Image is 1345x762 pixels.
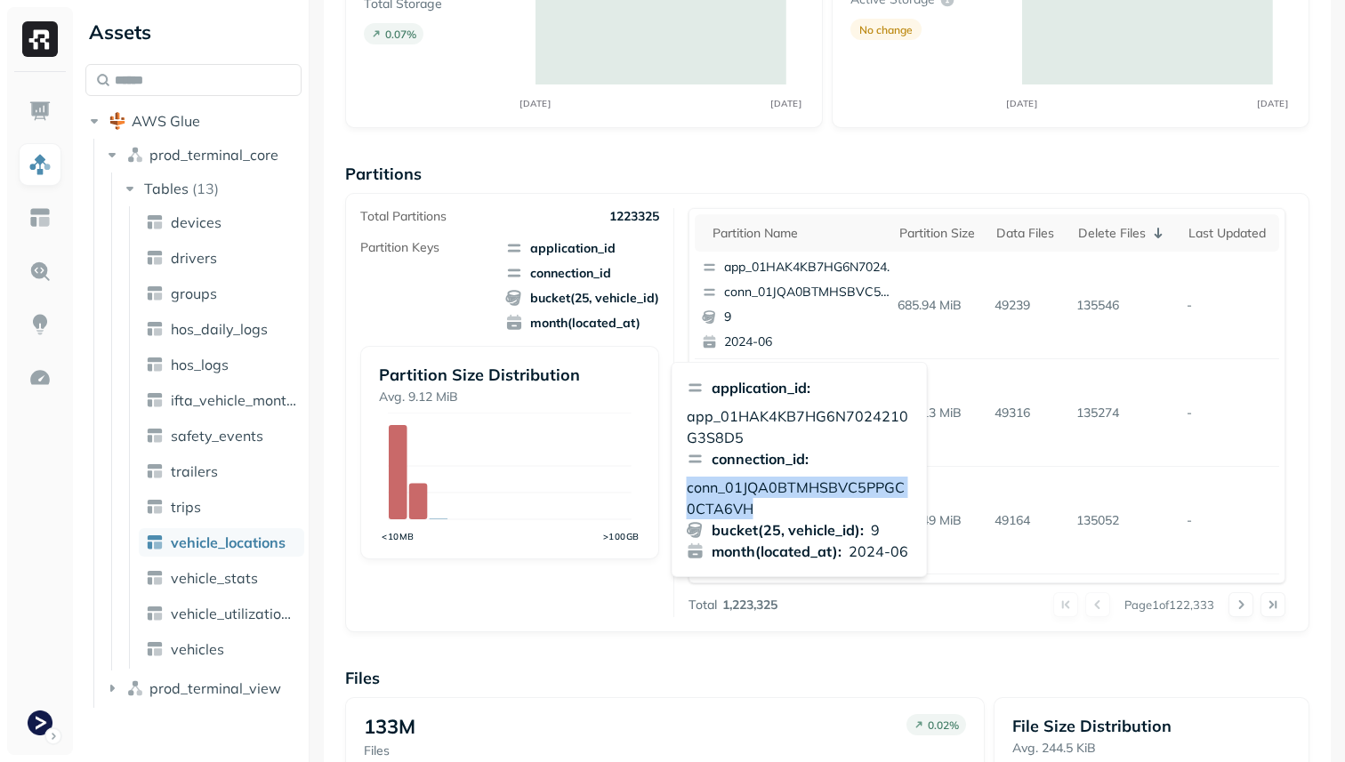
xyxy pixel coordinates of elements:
p: Total Partitions [360,208,447,225]
div: Partition size [899,225,979,242]
p: 2024-06 [724,333,897,351]
p: app_01HAK4KB7HG6N7024210G3S8D5 [687,405,913,448]
img: table [146,249,164,267]
p: 49164 [987,505,1069,536]
img: Ryft [22,21,58,57]
p: 49316 [987,397,1069,429]
img: Asset Explorer [28,206,52,229]
p: 9 [724,309,897,326]
p: 684.49 MiB [890,505,988,536]
p: bucket(25, vehicle_id) : [712,519,864,541]
p: 133M [364,714,415,739]
tspan: <10MB [382,531,415,541]
span: ifta_vehicle_months [171,391,297,409]
button: prod_terminal_view [103,674,302,702]
button: prod_terminal_core [103,140,302,169]
p: 0.07 % [385,28,416,41]
a: vehicle_locations [139,528,304,557]
img: table [146,605,164,622]
p: ( 13 ) [192,180,219,197]
span: devices [171,213,221,231]
a: hos_logs [139,350,304,379]
button: app_01HAK4KB7HG6N7024210G3S8D5conn_01JQA0BTMHSBVC5PPGC0CTA6VH72024-11 [695,359,905,466]
img: table [146,569,164,587]
p: Total [689,597,717,614]
p: - [1180,505,1278,536]
p: 9 [871,519,880,541]
img: table [146,320,164,338]
img: Assets [28,153,52,176]
a: ifta_vehicle_months [139,386,304,414]
img: table [146,640,164,658]
span: vehicle_locations [171,533,286,551]
span: prod_terminal_core [149,146,278,164]
a: trailers [139,457,304,485]
tspan: >100GB [603,531,640,541]
span: safety_events [171,427,263,445]
p: 670.13 MiB [890,397,988,429]
p: month(located_at) : [712,541,842,562]
img: table [146,391,164,409]
button: AWS Glue [85,107,302,135]
button: Tables(13) [121,174,303,203]
a: hos_daily_logs [139,315,304,343]
div: Delete Files [1078,222,1172,244]
a: safety_events [139,421,304,450]
img: Optimization [28,366,52,389]
span: bucket(25, vehicle_id) [505,289,659,307]
p: No change [859,23,913,36]
p: File Size Distribution [1012,716,1291,736]
a: vehicle_utilization_day [139,599,304,628]
a: devices [139,208,304,237]
span: trailers [171,462,218,480]
span: trips [171,498,201,516]
img: namespace [126,679,144,697]
img: table [146,462,164,480]
span: month(located_at) [505,314,659,332]
p: Partition Size Distribution [379,365,640,385]
p: 49239 [987,290,1069,321]
p: conn_01JQA0BTMHSBVC5PPGC0CTA6VH [724,284,897,301]
p: application_id : [712,377,810,398]
span: prod_terminal_view [149,679,281,697]
img: table [146,533,164,551]
p: 1,223,325 [722,597,777,614]
span: hos_daily_logs [171,320,268,338]
tspan: [DATE] [771,98,802,108]
p: Partition Keys [360,239,439,256]
a: vehicles [139,635,304,663]
img: table [146,427,164,445]
span: vehicles [171,640,224,658]
span: vehicle_stats [171,569,258,587]
span: Tables [144,180,189,197]
span: drivers [171,249,217,267]
p: 0.02 % [928,718,959,732]
p: 135052 [1069,505,1180,536]
p: Partitions [345,164,1309,184]
div: Data Files [996,225,1060,242]
div: Last updated [1188,225,1269,242]
p: - [1180,397,1278,429]
p: Files [364,742,415,759]
span: application_id [505,239,659,257]
img: Dashboard [28,100,52,123]
p: Avg. 244.5 KiB [1012,740,1291,757]
a: groups [139,279,304,308]
span: groups [171,285,217,302]
p: connection_id : [712,448,809,469]
img: namespace [126,146,144,164]
p: app_01HAK4KB7HG6N7024210G3S8D5 [724,259,897,277]
img: table [146,285,164,302]
a: drivers [139,244,304,272]
a: trips [139,493,304,521]
p: Page 1 of 122,333 [1124,597,1214,613]
p: conn_01JQA0BTMHSBVC5PPGC0CTA6VH [687,477,913,519]
p: 135546 [1069,290,1180,321]
img: table [146,356,164,373]
tspan: [DATE] [1007,98,1038,108]
span: vehicle_utilization_day [171,605,297,622]
p: 2024-06 [849,541,908,562]
tspan: [DATE] [520,98,552,108]
button: app_01HAK4KB7HG6N7024210G3S8D5conn_01JQA0BTMHSBVC5PPGC0CTA6VH92024-06 [695,252,905,358]
img: Query Explorer [28,260,52,283]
